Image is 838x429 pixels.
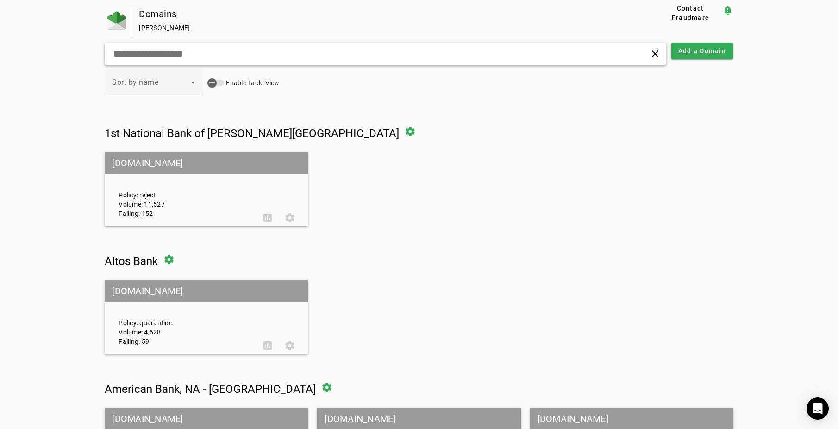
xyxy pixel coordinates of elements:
button: Contact Fraudmarc [658,5,722,21]
button: Add a Domain [671,43,733,59]
span: American Bank, NA - [GEOGRAPHIC_DATA] [105,383,316,396]
span: Altos Bank [105,255,158,268]
label: Enable Table View [224,78,279,88]
img: Fraudmarc Logo [107,11,126,30]
app-page-header: Domains [105,5,733,38]
div: Open Intercom Messenger [807,397,829,420]
mat-grid-tile-header: [DOMAIN_NAME] [105,280,308,302]
mat-grid-tile-header: [DOMAIN_NAME] [105,152,308,174]
mat-icon: notification_important [722,5,733,16]
div: Policy: quarantine Volume: 4,628 Failing: 59 [112,288,256,346]
button: DMARC Report [256,207,279,229]
span: 1st National Bank of [PERSON_NAME][GEOGRAPHIC_DATA] [105,127,399,140]
div: Policy: reject Volume: 11,527 Failing: 152 [112,160,256,218]
span: Add a Domain [678,46,726,56]
div: Domains [139,9,629,19]
button: DMARC Report [256,334,279,357]
button: Settings [279,207,301,229]
div: [PERSON_NAME] [139,23,629,32]
span: Sort by name [112,78,158,87]
span: Contact Fraudmarc [662,4,718,22]
button: Settings [279,334,301,357]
